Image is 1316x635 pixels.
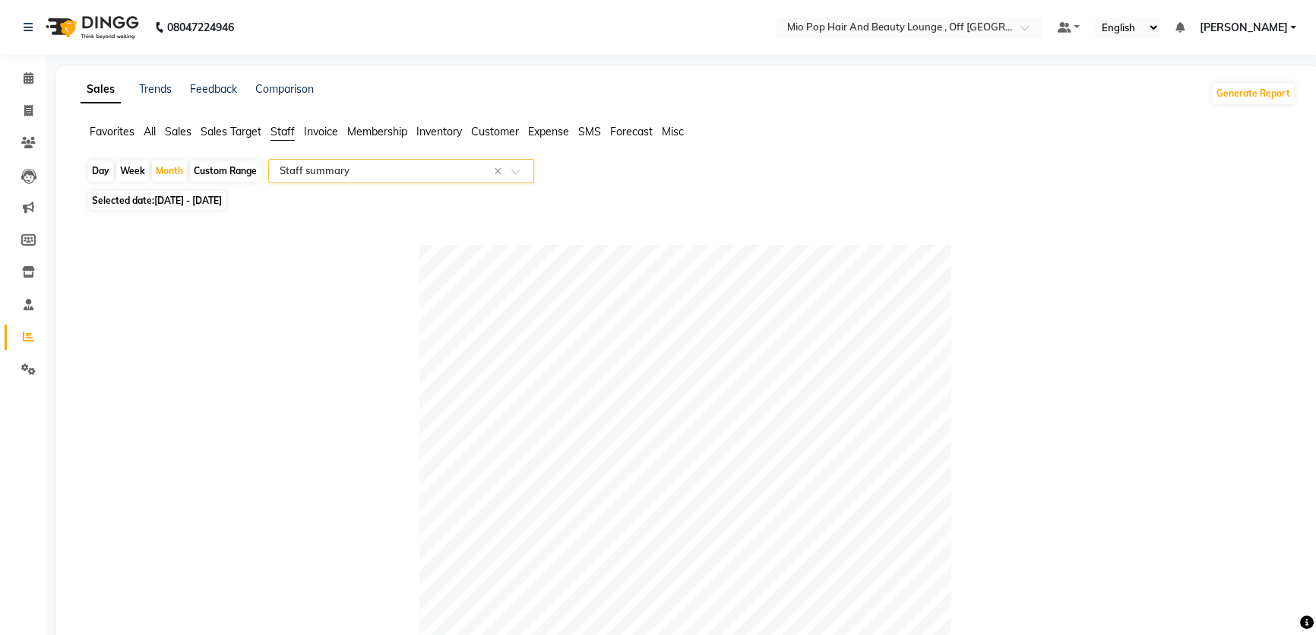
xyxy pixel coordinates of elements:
span: Forecast [610,125,653,138]
b: 08047224946 [167,6,234,49]
span: [DATE] - [DATE] [154,195,222,206]
span: Sales [165,125,191,138]
span: Selected date: [88,191,226,210]
span: SMS [578,125,601,138]
a: Trends [139,82,172,96]
a: Feedback [190,82,237,96]
div: Custom Range [190,160,261,182]
div: Day [88,160,113,182]
button: Generate Report [1213,83,1294,104]
span: All [144,125,156,138]
img: logo [39,6,143,49]
span: Staff [270,125,295,138]
div: Week [116,160,149,182]
div: Month [152,160,187,182]
a: Sales [81,76,121,103]
span: Customer [471,125,519,138]
span: Clear all [494,164,507,179]
span: Expense [528,125,569,138]
span: Favorites [90,125,134,138]
span: Misc [662,125,684,138]
span: Sales Target [201,125,261,138]
span: Invoice [304,125,338,138]
span: Inventory [416,125,462,138]
span: [PERSON_NAME] [1199,20,1287,36]
a: Comparison [255,82,314,96]
span: Membership [347,125,407,138]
